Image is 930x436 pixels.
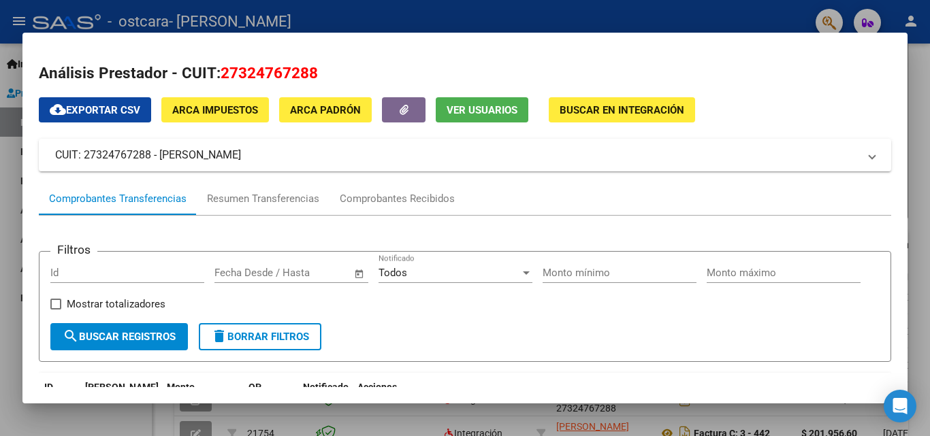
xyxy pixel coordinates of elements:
[207,191,319,207] div: Resumen Transferencias
[161,97,269,122] button: ARCA Impuestos
[63,331,176,343] span: Buscar Registros
[282,267,348,279] input: Fecha fin
[352,266,368,282] button: Open calendar
[549,97,695,122] button: Buscar en Integración
[63,328,79,344] mat-icon: search
[80,373,161,418] datatable-header-cell: Fecha T.
[39,373,80,418] datatable-header-cell: ID
[560,104,684,116] span: Buscar en Integración
[447,104,517,116] span: Ver Usuarios
[161,373,243,418] datatable-header-cell: Monto
[50,104,140,116] span: Exportar CSV
[211,331,309,343] span: Borrar Filtros
[167,382,195,392] span: Monto
[39,62,891,85] h2: Análisis Prestador - CUIT:
[290,104,361,116] span: ARCA Padrón
[85,382,159,392] span: [PERSON_NAME]
[357,382,397,392] span: Acciones
[55,147,859,163] mat-panel-title: CUIT: 27324767288 - [PERSON_NAME]
[44,382,53,392] span: ID
[340,191,455,207] div: Comprobantes Recibidos
[248,382,261,392] span: OP
[67,296,165,312] span: Mostrar totalizadores
[50,323,188,350] button: Buscar Registros
[243,373,298,418] datatable-header-cell: OP
[352,373,881,418] datatable-header-cell: Acciones
[39,139,891,171] mat-expansion-panel-header: CUIT: 27324767288 - [PERSON_NAME]
[298,373,352,418] datatable-header-cell: Notificado
[49,191,187,207] div: Comprobantes Transferencias
[279,97,372,122] button: ARCA Padrón
[221,64,318,82] span: 27324767288
[214,267,270,279] input: Fecha inicio
[379,267,407,279] span: Todos
[39,97,151,122] button: Exportar CSV
[50,101,66,118] mat-icon: cloud_download
[199,323,321,350] button: Borrar Filtros
[436,97,528,122] button: Ver Usuarios
[303,382,349,392] span: Notificado
[50,241,97,258] h3: Filtros
[211,328,227,344] mat-icon: delete
[172,104,258,116] span: ARCA Impuestos
[884,390,916,422] div: Open Intercom Messenger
